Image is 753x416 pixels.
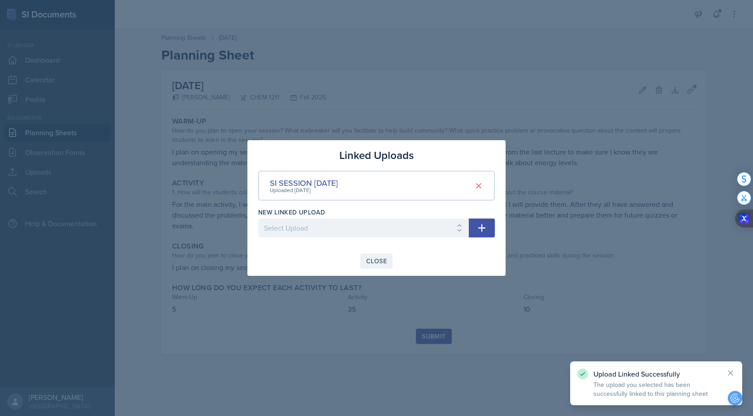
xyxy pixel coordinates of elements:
[258,208,325,217] label: New Linked Upload
[339,147,414,163] h3: Linked Uploads
[270,186,338,194] div: Uploaded [DATE]
[366,257,387,265] div: Close
[593,369,719,378] p: Upload Linked Successfully
[360,253,393,269] button: Close
[270,177,338,189] div: SI SESSION [DATE]
[593,380,719,398] p: The upload you selected has been successfully linked to this planning sheet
